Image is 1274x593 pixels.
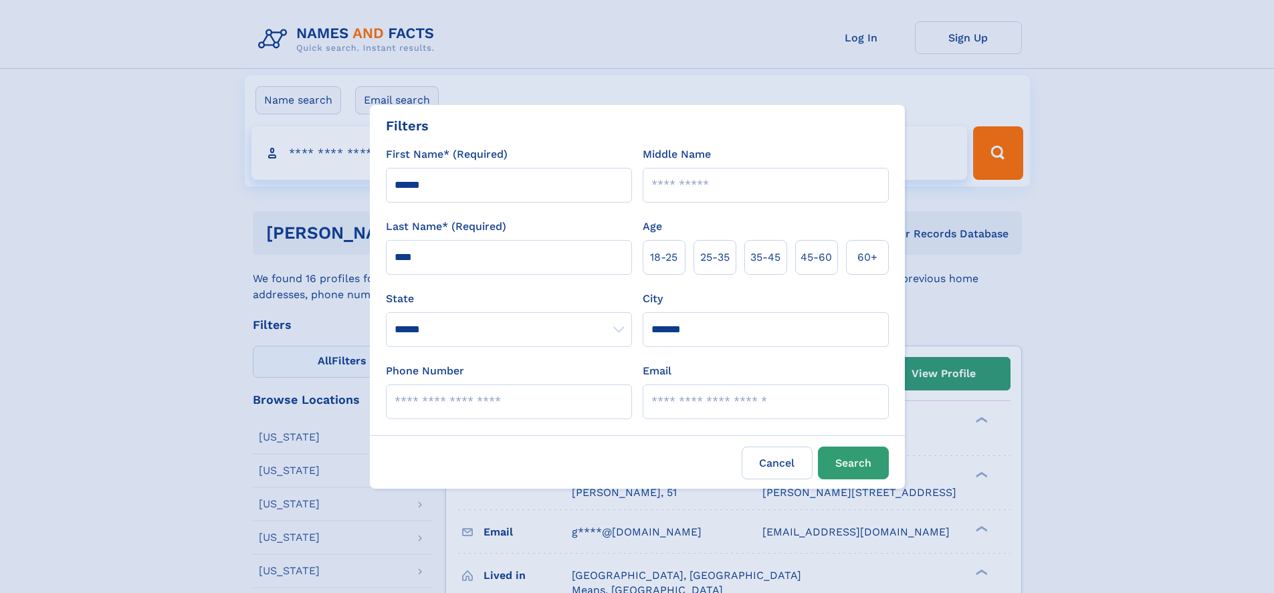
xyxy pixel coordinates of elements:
label: Cancel [742,447,813,479]
span: 18‑25 [650,249,677,265]
label: Email [643,363,671,379]
label: Middle Name [643,146,711,162]
span: 25‑35 [700,249,730,265]
span: 35‑45 [750,249,780,265]
label: Last Name* (Required) [386,219,506,235]
span: 60+ [857,249,877,265]
label: Age [643,219,662,235]
label: First Name* (Required) [386,146,508,162]
span: 45‑60 [801,249,832,265]
label: State [386,291,632,307]
label: Phone Number [386,363,464,379]
button: Search [818,447,889,479]
label: City [643,291,663,307]
div: Filters [386,116,429,136]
